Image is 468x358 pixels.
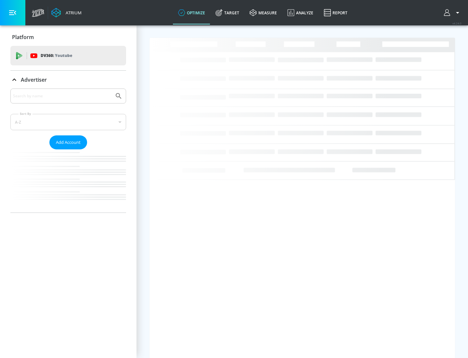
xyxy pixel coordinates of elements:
[10,149,126,213] nav: list of Advertiser
[41,52,72,59] p: DV360:
[51,8,82,18] a: Atrium
[10,89,126,213] div: Advertiser
[12,34,34,41] p: Platform
[13,92,111,100] input: Search by name
[21,76,47,83] p: Advertiser
[49,135,87,149] button: Add Account
[19,112,32,116] label: Sort By
[244,1,282,24] a: measure
[210,1,244,24] a: Target
[10,71,126,89] div: Advertiser
[173,1,210,24] a: optimize
[63,10,82,16] div: Atrium
[318,1,353,24] a: Report
[10,28,126,46] div: Platform
[282,1,318,24] a: Analyze
[10,46,126,65] div: DV360: Youtube
[10,114,126,130] div: A-Z
[56,139,81,146] span: Add Account
[55,52,72,59] p: Youtube
[452,21,461,25] span: v 4.24.0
